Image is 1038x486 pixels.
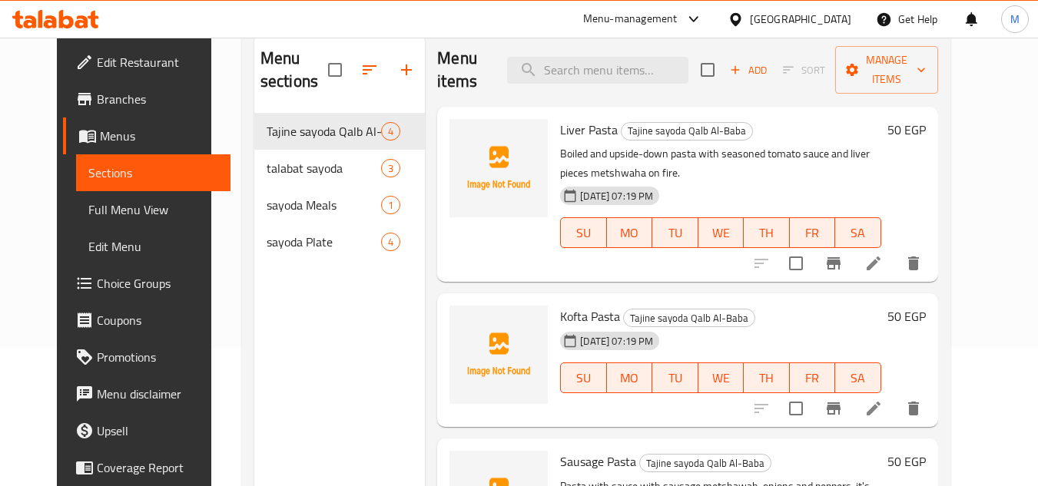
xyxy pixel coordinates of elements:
button: TH [744,217,789,248]
img: Kofta Pasta [449,306,548,404]
span: Menu disclaimer [97,385,218,403]
a: Promotions [63,339,230,375]
span: Liver Pasta [560,118,618,141]
span: TH [750,367,783,389]
a: Choice Groups [63,265,230,302]
div: items [381,122,400,141]
span: Select section first [773,58,835,82]
span: Select all sections [319,54,351,86]
span: talabat sayoda [267,159,381,177]
span: MO [613,367,646,389]
h2: Menu items [437,47,488,93]
a: Menu disclaimer [63,375,230,412]
img: Liver Pasta [449,119,548,217]
button: WE [698,362,744,393]
span: Full Menu View [88,200,218,219]
span: FR [796,222,829,244]
h6: 50 EGP [887,451,926,472]
span: 4 [382,235,400,250]
a: Full Menu View [76,191,230,228]
div: sayoda Meals1 [254,187,425,223]
span: sayoda Meals [267,196,381,214]
button: FR [790,362,835,393]
span: Select to update [780,247,812,279]
span: WE [705,367,738,389]
span: Manage items [847,51,926,89]
span: Sort sections [351,51,388,88]
span: M [1010,11,1020,28]
span: SA [841,367,874,389]
button: FR [790,217,835,248]
span: TH [750,222,783,244]
span: Sausage Pasta [560,450,636,473]
button: Branch-specific-item [815,390,852,427]
h6: 50 EGP [887,119,926,141]
span: Add [728,61,769,79]
div: items [381,196,400,214]
span: Choice Groups [97,274,218,293]
a: Edit menu item [864,399,883,418]
a: Branches [63,81,230,117]
span: Tajine sayoda Qalb Al-Baba [624,309,754,327]
a: Edit Restaurant [63,44,230,81]
span: Sections [88,164,218,182]
p: Boiled and upside-down pasta with seasoned tomato sauce and liver pieces metshwaha on fire. [560,144,880,183]
div: Tajine sayoda Qalb Al-Baba [639,454,771,472]
a: Edit Menu [76,228,230,265]
button: SU [560,217,606,248]
span: SU [567,367,600,389]
div: items [381,233,400,251]
h2: Menu sections [260,47,328,93]
button: TH [744,362,789,393]
button: SA [835,362,880,393]
input: search [507,57,688,84]
button: MO [607,217,652,248]
span: 1 [382,198,400,213]
span: Promotions [97,348,218,366]
span: Kofta Pasta [560,305,620,328]
span: TU [658,222,691,244]
a: Menus [63,117,230,154]
span: [DATE] 07:19 PM [574,334,659,349]
span: [DATE] 07:19 PM [574,189,659,203]
span: MO [613,222,646,244]
a: Edit menu item [864,254,883,273]
span: SA [841,222,874,244]
div: items [381,159,400,177]
div: talabat sayoda3 [254,150,425,187]
a: Coverage Report [63,449,230,486]
div: Tajine sayoda Qalb Al-Baba4 [254,113,425,150]
span: Branches [97,90,218,108]
button: delete [895,245,932,282]
span: FR [796,367,829,389]
span: TU [658,367,691,389]
span: Tajine sayoda Qalb Al-Baba [267,122,381,141]
span: Menus [100,127,218,145]
span: Select section [691,54,724,86]
a: Sections [76,154,230,191]
button: TU [652,217,698,248]
a: Upsell [63,412,230,449]
nav: Menu sections [254,107,425,266]
span: Tajine sayoda Qalb Al-Baba [622,122,752,140]
button: delete [895,390,932,427]
button: WE [698,217,744,248]
span: Tajine sayoda Qalb Al-Baba [640,455,771,472]
button: TU [652,362,698,393]
div: Menu-management [583,10,678,28]
button: MO [607,362,652,393]
span: WE [705,222,738,244]
button: Add section [388,51,425,88]
div: [GEOGRAPHIC_DATA] [750,11,851,28]
div: Tajine sayoda Qalb Al-Baba [623,309,755,327]
span: Coverage Report [97,458,218,477]
div: Tajine sayoda Qalb Al-Baba [621,122,753,141]
span: 3 [382,161,400,176]
button: Manage items [835,46,938,94]
button: SU [560,362,606,393]
span: Upsell [97,422,218,440]
button: SA [835,217,880,248]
